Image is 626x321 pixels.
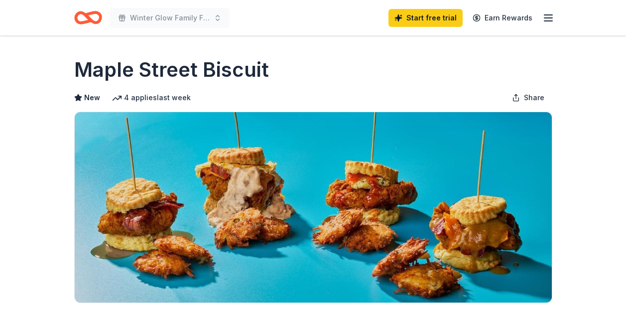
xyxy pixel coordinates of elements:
button: Share [504,88,552,108]
img: Image for Maple Street Biscuit [75,112,552,303]
a: Earn Rewards [467,9,538,27]
h1: Maple Street Biscuit [74,56,269,84]
span: Winter Glow Family Fundraiser [130,12,210,24]
span: Share [524,92,544,104]
a: Home [74,6,102,29]
span: New [84,92,100,104]
button: Winter Glow Family Fundraiser [110,8,230,28]
div: 4 applies last week [112,92,191,104]
a: Start free trial [388,9,463,27]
